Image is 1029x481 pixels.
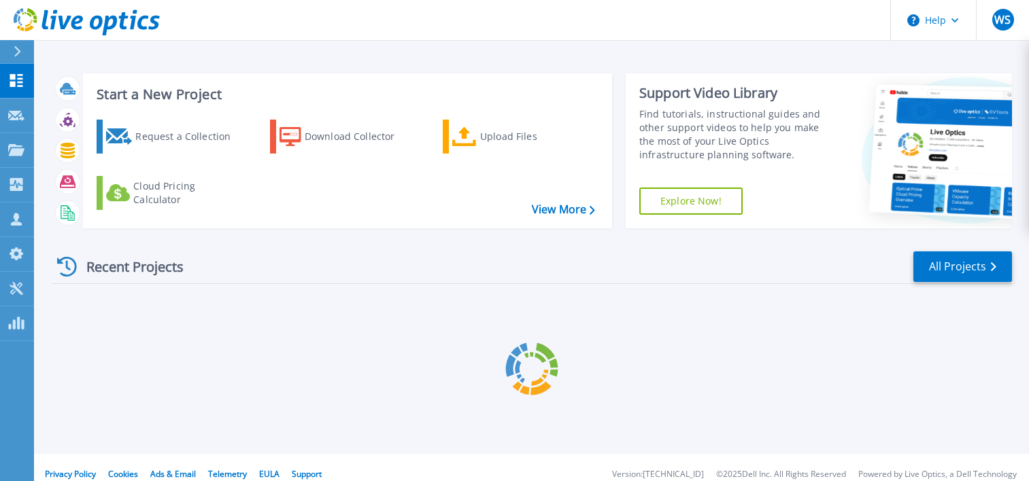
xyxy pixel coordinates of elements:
[639,84,833,102] div: Support Video Library
[639,107,833,162] div: Find tutorials, instructional guides and other support videos to help you make the most of your L...
[97,176,248,210] a: Cloud Pricing Calculator
[994,14,1011,25] span: WS
[639,188,743,215] a: Explore Now!
[108,468,138,480] a: Cookies
[97,87,594,102] h3: Start a New Project
[480,123,589,150] div: Upload Files
[259,468,280,480] a: EULA
[97,120,248,154] a: Request a Collection
[45,468,96,480] a: Privacy Policy
[305,123,414,150] div: Download Collector
[270,120,422,154] a: Download Collector
[133,179,242,207] div: Cloud Pricing Calculator
[135,123,244,150] div: Request a Collection
[913,251,1012,282] a: All Projects
[858,470,1017,479] li: Powered by Live Optics, a Dell Technology
[716,470,846,479] li: © 2025 Dell Inc. All Rights Reserved
[532,203,595,216] a: View More
[292,468,322,480] a: Support
[443,120,594,154] a: Upload Files
[150,468,196,480] a: Ads & Email
[52,250,202,283] div: Recent Projects
[612,470,704,479] li: Version: [TECHNICAL_ID]
[208,468,247,480] a: Telemetry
